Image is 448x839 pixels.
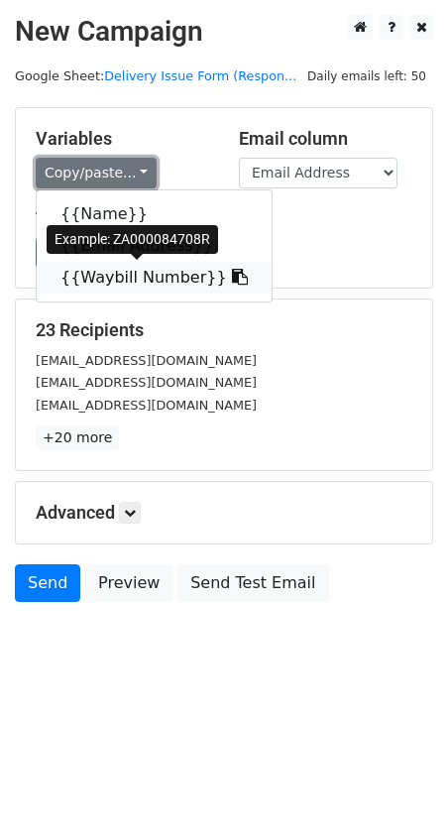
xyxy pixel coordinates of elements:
[36,128,209,150] h5: Variables
[15,564,80,602] a: Send
[239,128,412,150] h5: Email column
[349,744,448,839] iframe: Chat Widget
[36,398,257,413] small: [EMAIL_ADDRESS][DOMAIN_NAME]
[300,68,433,83] a: Daily emails left: 50
[37,198,272,230] a: {{Name}}
[85,564,172,602] a: Preview
[104,68,296,83] a: Delivery Issue Form (Respon...
[36,353,257,368] small: [EMAIL_ADDRESS][DOMAIN_NAME]
[36,425,119,450] a: +20 more
[37,262,272,294] a: {{Waybill Number}}
[36,319,412,341] h5: 23 Recipients
[36,158,157,188] a: Copy/paste...
[36,375,257,390] small: [EMAIL_ADDRESS][DOMAIN_NAME]
[300,65,433,87] span: Daily emails left: 50
[15,68,296,83] small: Google Sheet:
[37,230,272,262] a: {{Email Address}}
[15,15,433,49] h2: New Campaign
[36,502,412,524] h5: Advanced
[47,225,218,254] div: Example: ZA000084708R
[177,564,328,602] a: Send Test Email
